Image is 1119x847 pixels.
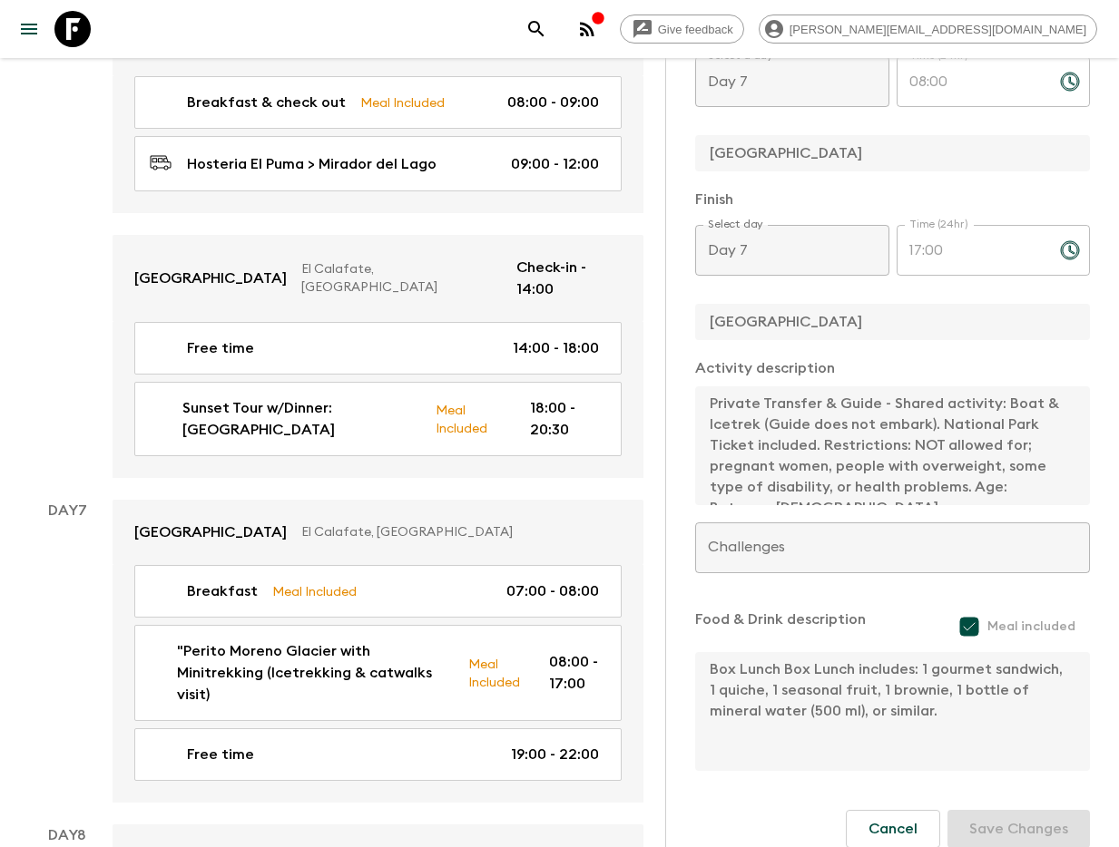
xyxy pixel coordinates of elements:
p: Day 7 [22,500,113,521]
span: Give feedback [648,23,743,36]
p: El Calafate, [GEOGRAPHIC_DATA] [301,523,607,541]
p: 07:00 - 08:00 [506,580,599,602]
a: [GEOGRAPHIC_DATA]El Calafate, [GEOGRAPHIC_DATA] [113,500,643,565]
input: hh:mm [897,56,1045,107]
p: [GEOGRAPHIC_DATA] [134,521,287,543]
p: Breakfast & check out [187,92,346,113]
p: 09:00 - 12:00 [511,153,599,175]
p: 14:00 - 18:00 [513,337,599,359]
div: [PERSON_NAME][EMAIL_ADDRESS][DOMAIN_NAME] [759,15,1097,44]
a: Give feedback [620,15,744,44]
a: Free time19:00 - 22:00 [134,728,622,781]
label: Time (24hr) [909,217,968,232]
a: BreakfastMeal Included07:00 - 08:00 [134,565,622,618]
p: 08:00 - 09:00 [507,92,599,113]
p: Meal Included [360,92,445,112]
p: 19:00 - 22:00 [511,744,599,765]
a: Hosteria El Puma > Mirador del Lago09:00 - 12:00 [134,136,622,191]
button: menu [11,11,47,47]
a: Sunset Tour w/Dinner: [GEOGRAPHIC_DATA]Meal Included18:00 - 20:30 [134,382,622,456]
a: Free time14:00 - 18:00 [134,322,622,375]
p: "Perito Moreno Glacier with Minitrekking (Icetrekking & catwalks visit) [177,640,453,706]
textarea: Private Transfer & Guide - Shared activity: Boat & Icetrek (Guide does not embark). National Park... [695,386,1075,505]
p: Activity description [695,357,1090,379]
p: 18:00 - 20:30 [530,397,599,441]
p: Hosteria El Puma > Mirador del Lago [187,153,437,175]
span: Meal included [987,618,1075,636]
p: Meal Included [468,654,520,692]
input: hh:mm [897,225,1045,276]
a: "Perito Moreno Glacier with Minitrekking (Icetrekking & catwalks visit)Meal Included08:00 - 17:00 [134,625,622,721]
p: Breakfast [187,580,258,602]
p: El Calafate, [GEOGRAPHIC_DATA] [301,260,502,297]
p: Sunset Tour w/Dinner: [GEOGRAPHIC_DATA] [182,397,421,441]
p: Meal Included [436,400,502,438]
p: Finish [695,189,1090,210]
p: [GEOGRAPHIC_DATA] [134,268,287,289]
p: Check-in - 14:00 [516,257,622,300]
p: Food & Drink description [695,608,866,645]
p: Free time [187,744,254,765]
textarea: Box Lunch Box Lunch includes: 1 gourmet sandwich, 1 quiche, 1 seasonal fruit, 1 brownie, 1 bottle... [695,652,1075,771]
p: Free time [187,337,254,359]
p: Day 8 [22,824,113,846]
a: Breakfast & check outMeal Included08:00 - 09:00 [134,76,622,129]
p: 08:00 - 17:00 [549,651,599,695]
p: Meal Included [272,581,357,601]
label: Select day [708,217,763,232]
button: search adventures [518,11,555,47]
a: [GEOGRAPHIC_DATA]El Calafate, [GEOGRAPHIC_DATA]Check-in - 14:00 [113,235,643,322]
span: [PERSON_NAME][EMAIL_ADDRESS][DOMAIN_NAME] [780,23,1096,36]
